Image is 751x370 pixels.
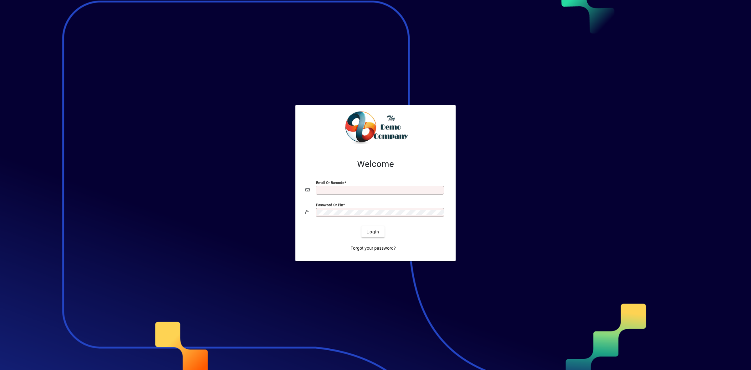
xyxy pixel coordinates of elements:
[350,245,396,252] span: Forgot your password?
[361,226,384,237] button: Login
[348,242,398,254] a: Forgot your password?
[366,229,379,235] span: Login
[305,159,446,169] h2: Welcome
[316,180,344,185] mat-label: Email or Barcode
[316,203,343,207] mat-label: Password or Pin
